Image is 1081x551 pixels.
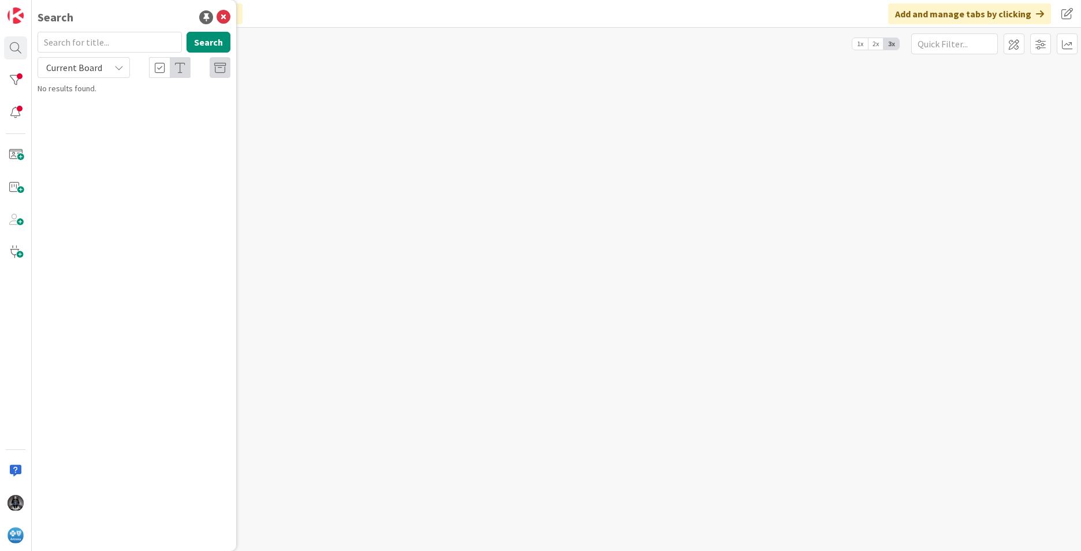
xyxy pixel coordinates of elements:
div: Search [38,9,73,26]
span: 1x [852,38,868,50]
span: 3x [884,38,899,50]
img: KG [8,495,24,511]
img: avatar [8,527,24,543]
div: No results found. [38,83,230,95]
img: Visit kanbanzone.com [8,8,24,24]
input: Search for title... [38,32,182,53]
input: Quick Filter... [911,33,998,54]
span: 2x [868,38,884,50]
button: Search [187,32,230,53]
span: Current Board [46,62,102,73]
div: Add and manage tabs by clicking [888,3,1051,24]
